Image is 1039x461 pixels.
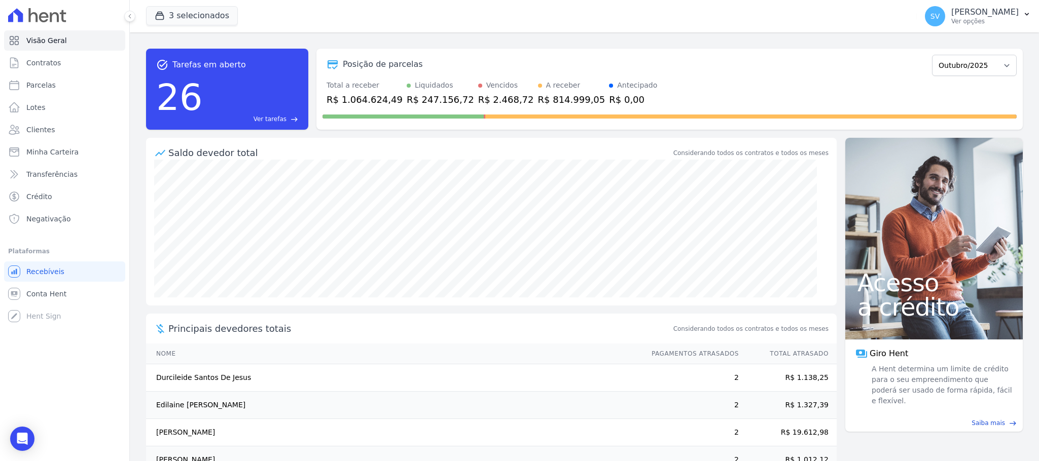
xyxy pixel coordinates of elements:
[739,392,837,419] td: R$ 1.327,39
[26,191,52,202] span: Crédito
[642,419,739,446] td: 2
[609,93,657,106] div: R$ 0,00
[26,80,56,90] span: Parcelas
[146,364,642,392] td: Durcileide Santos De Jesus
[4,142,125,162] a: Minha Carteira
[673,324,829,333] span: Considerando todos os contratos e todos os meses
[10,427,34,451] div: Open Intercom Messenger
[739,364,837,392] td: R$ 1.138,25
[4,120,125,140] a: Clientes
[168,322,671,335] span: Principais devedores totais
[951,7,1019,17] p: [PERSON_NAME]
[478,93,534,106] div: R$ 2.468,72
[870,364,1013,406] span: A Hent determina um limite de crédito para o seu empreendimento que poderá ser usado de forma ráp...
[642,364,739,392] td: 2
[951,17,1019,25] p: Ver opções
[26,125,55,135] span: Clientes
[870,348,908,360] span: Giro Hent
[156,71,203,124] div: 26
[642,392,739,419] td: 2
[4,53,125,73] a: Contratos
[291,116,298,123] span: east
[254,114,286,124] span: Ver tarefas
[146,419,642,446] td: [PERSON_NAME]
[4,209,125,229] a: Negativação
[8,245,121,257] div: Plataformas
[4,186,125,207] a: Crédito
[156,59,168,71] span: task_alt
[4,30,125,51] a: Visão Geral
[972,418,1005,428] span: Saiba mais
[26,58,61,68] span: Contratos
[4,164,125,184] a: Transferências
[857,271,1011,295] span: Acesso
[4,75,125,95] a: Parcelas
[739,419,837,446] td: R$ 19.612,98
[538,93,605,106] div: R$ 814.999,05
[26,102,46,112] span: Lotes
[930,13,940,20] span: SV
[26,289,66,299] span: Conta Hent
[327,80,403,91] div: Total a receber
[673,148,829,158] div: Considerando todos os contratos e todos os meses
[4,97,125,118] a: Lotes
[642,343,739,364] th: Pagamentos Atrasados
[1009,419,1017,427] span: east
[146,343,642,364] th: Nome
[327,93,403,106] div: R$ 1.064.624,49
[172,59,246,71] span: Tarefas em aberto
[917,2,1039,30] button: SV [PERSON_NAME] Ver opções
[26,266,64,277] span: Recebíveis
[407,93,474,106] div: R$ 247.156,72
[26,214,71,224] span: Negativação
[146,6,238,25] button: 3 selecionados
[343,58,423,70] div: Posição de parcelas
[26,169,78,179] span: Transferências
[546,80,581,91] div: A receber
[4,261,125,282] a: Recebíveis
[415,80,453,91] div: Liquidados
[26,35,67,46] span: Visão Geral
[26,147,79,157] span: Minha Carteira
[857,295,1011,319] span: a crédito
[617,80,657,91] div: Antecipado
[851,418,1017,428] a: Saiba mais east
[739,343,837,364] th: Total Atrasado
[146,392,642,419] td: Edilaine [PERSON_NAME]
[4,284,125,304] a: Conta Hent
[168,146,671,160] div: Saldo devedor total
[207,114,298,124] a: Ver tarefas east
[486,80,518,91] div: Vencidos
